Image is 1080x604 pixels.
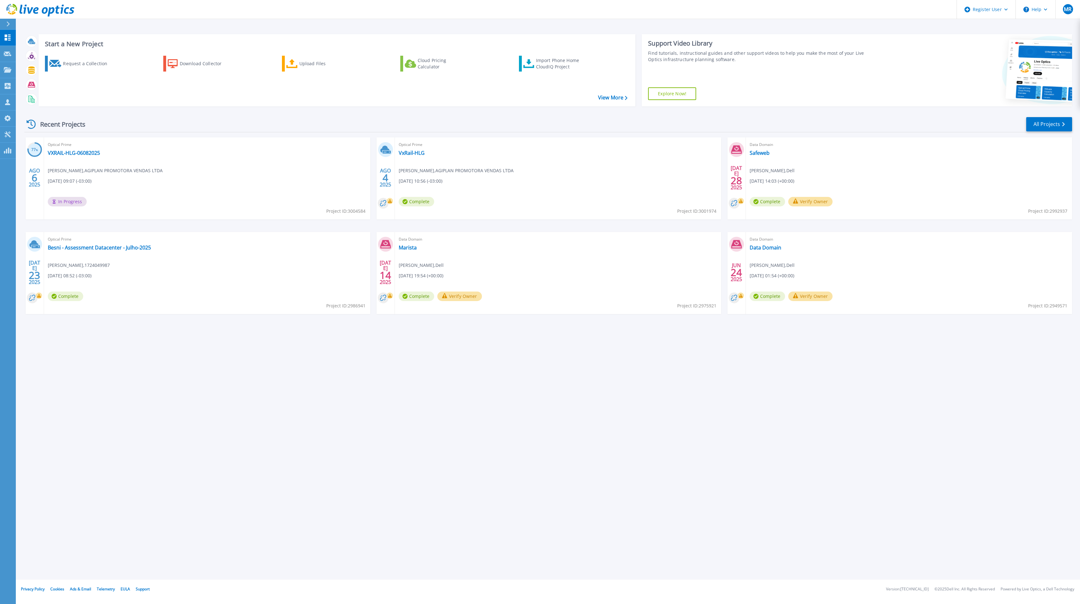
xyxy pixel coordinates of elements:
a: Privacy Policy [21,586,45,592]
a: Upload Files [282,56,353,72]
button: Verify Owner [788,292,833,301]
div: Support Video Library [648,39,873,47]
span: [DATE] 08:52 (-03:00) [48,272,91,279]
span: 14 [380,273,391,278]
span: % [36,148,38,152]
span: [DATE] 19:54 (+00:00) [399,272,443,279]
a: VxRail-HLG [399,150,425,156]
span: Data Domain [750,141,1068,148]
span: Complete [48,292,83,301]
span: 24 [731,270,742,275]
span: [DATE] 10:56 (-03:00) [399,178,442,185]
div: AGO 2025 [379,166,391,189]
a: VXRAIL-HLG-06082025 [48,150,100,156]
a: Cookies [50,586,64,592]
a: Telemetry [97,586,115,592]
span: Optical Prime [399,141,717,148]
span: 6 [32,175,37,180]
a: Explore Now! [648,87,696,100]
a: EULA [121,586,130,592]
div: [DATE] 2025 [730,166,742,189]
span: Project ID: 2975921 [677,302,716,309]
div: Request a Collection [63,57,114,70]
div: Upload Files [299,57,350,70]
div: [DATE] 2025 [28,261,41,284]
span: [PERSON_NAME] , 1724049987 [48,262,110,269]
button: Verify Owner [788,197,833,206]
span: [DATE] 14:03 (+00:00) [750,178,794,185]
span: Optical Prime [48,141,366,148]
span: [DATE] 01:54 (+00:00) [750,272,794,279]
div: AGO 2025 [28,166,41,189]
a: View More [598,95,627,101]
a: Request a Collection [45,56,115,72]
div: Find tutorials, instructional guides and other support videos to help you make the most of your L... [648,50,873,63]
a: Support [136,586,150,592]
span: Project ID: 2986941 [326,302,365,309]
button: Verify Owner [437,292,482,301]
a: Safeweb [750,150,770,156]
a: Ads & Email [70,586,91,592]
span: In Progress [48,197,87,206]
span: Project ID: 2992937 [1028,208,1067,215]
span: Complete [399,292,434,301]
li: Version: [TECHNICAL_ID] [886,587,929,591]
li: Powered by Live Optics, a Dell Technology [1001,587,1074,591]
span: 4 [383,175,388,180]
div: Recent Projects [24,116,94,132]
span: Data Domain [399,236,717,243]
div: [DATE] 2025 [379,261,391,284]
span: Complete [750,292,785,301]
a: Download Collector [163,56,234,72]
span: 23 [29,273,40,278]
span: Project ID: 3001974 [677,208,716,215]
span: [DATE] 09:07 (-03:00) [48,178,91,185]
a: Data Domain [750,244,781,251]
div: JUN 2025 [730,261,742,284]
span: [PERSON_NAME] , AGIPLAN PROMOTORA VENDAS LTDA [48,167,163,174]
li: © 2025 Dell Inc. All Rights Reserved [934,587,995,591]
span: Complete [750,197,785,206]
h3: Start a New Project [45,41,627,47]
h3: 77 [27,146,42,154]
span: Complete [399,197,434,206]
span: Optical Prime [48,236,366,243]
a: Marista [399,244,417,251]
a: All Projects [1026,117,1072,131]
div: Download Collector [180,57,230,70]
div: Cloud Pricing Calculator [418,57,468,70]
span: [PERSON_NAME] , Dell [399,262,444,269]
div: Import Phone Home CloudIQ Project [536,57,585,70]
span: Project ID: 2949571 [1028,302,1067,309]
span: [PERSON_NAME] , Dell [750,262,795,269]
span: Project ID: 3004584 [326,208,365,215]
span: Data Domain [750,236,1068,243]
span: 28 [731,178,742,183]
a: Besni - Assessment Datacenter - Julho-2025 [48,244,151,251]
span: MR [1064,7,1071,12]
span: [PERSON_NAME] , AGIPLAN PROMOTORA VENDAS LTDA [399,167,514,174]
span: [PERSON_NAME] , Dell [750,167,795,174]
a: Cloud Pricing Calculator [400,56,471,72]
